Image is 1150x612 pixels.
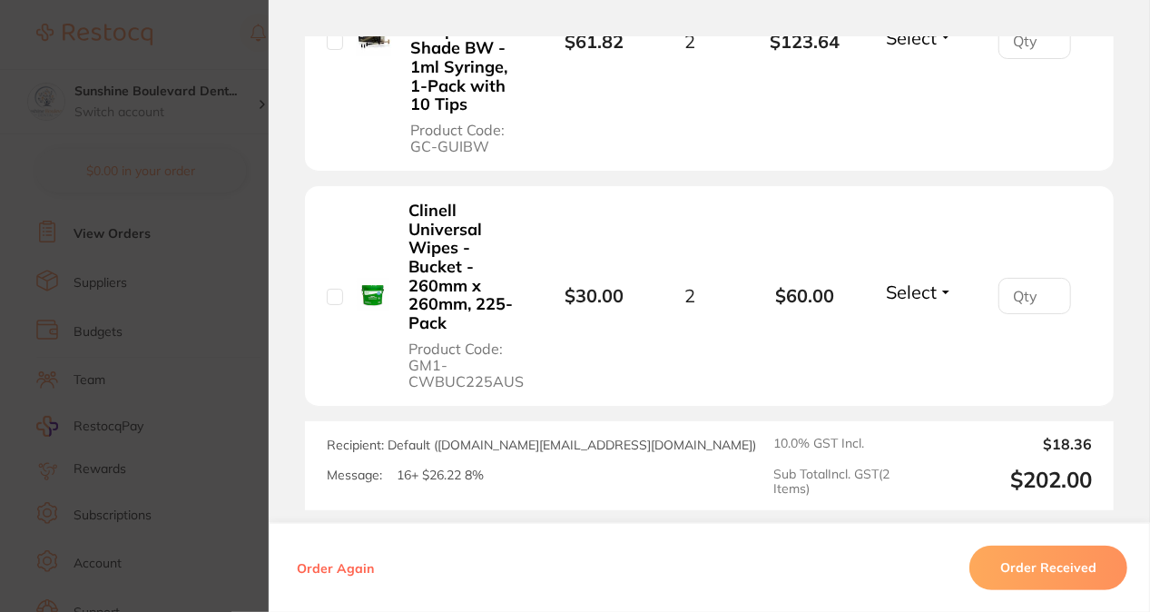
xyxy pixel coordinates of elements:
[748,285,862,306] b: $60.00
[880,26,958,49] button: Select
[886,26,937,49] span: Select
[565,30,624,53] b: $61.82
[408,341,524,390] span: Product Code: GM1-CWBUC225AUS
[403,201,529,391] button: Clinell Universal Wipes - Bucket - 260mm x 260mm, 225-Pack Product Code: GM1-CWBUC225AUS
[998,278,1071,314] input: Qty
[410,122,524,155] span: Product Code: GC-GUIBW
[773,467,925,496] span: Sub Total Incl. GST ( 2 Items)
[880,281,958,303] button: Select
[327,468,382,483] label: Message:
[969,546,1127,589] button: Order Received
[886,281,937,303] span: Select
[773,436,925,452] span: 10.0 % GST Incl.
[327,437,756,453] span: Recipient: Default ( [DOMAIN_NAME][EMAIL_ADDRESS][DOMAIN_NAME] )
[397,468,484,483] p: 16+ $26.22 8%
[748,31,862,52] b: $123.64
[408,202,524,333] b: Clinell Universal Wipes - Bucket - 260mm x 260mm, 225-Pack
[940,436,1092,452] output: $18.36
[565,284,624,307] b: $30.00
[998,23,1071,59] input: Qty
[684,285,695,306] span: 2
[940,467,1092,496] output: $202.00
[291,559,379,576] button: Order Again
[357,278,389,311] img: Clinell Universal Wipes - Bucket - 260mm x 260mm, 225-Pack
[357,22,391,56] img: GC GAENIAL Universal Injectable - High Strength Universal Composite - Shade BW - 1ml Syringe, 1-P...
[684,31,695,52] span: 2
